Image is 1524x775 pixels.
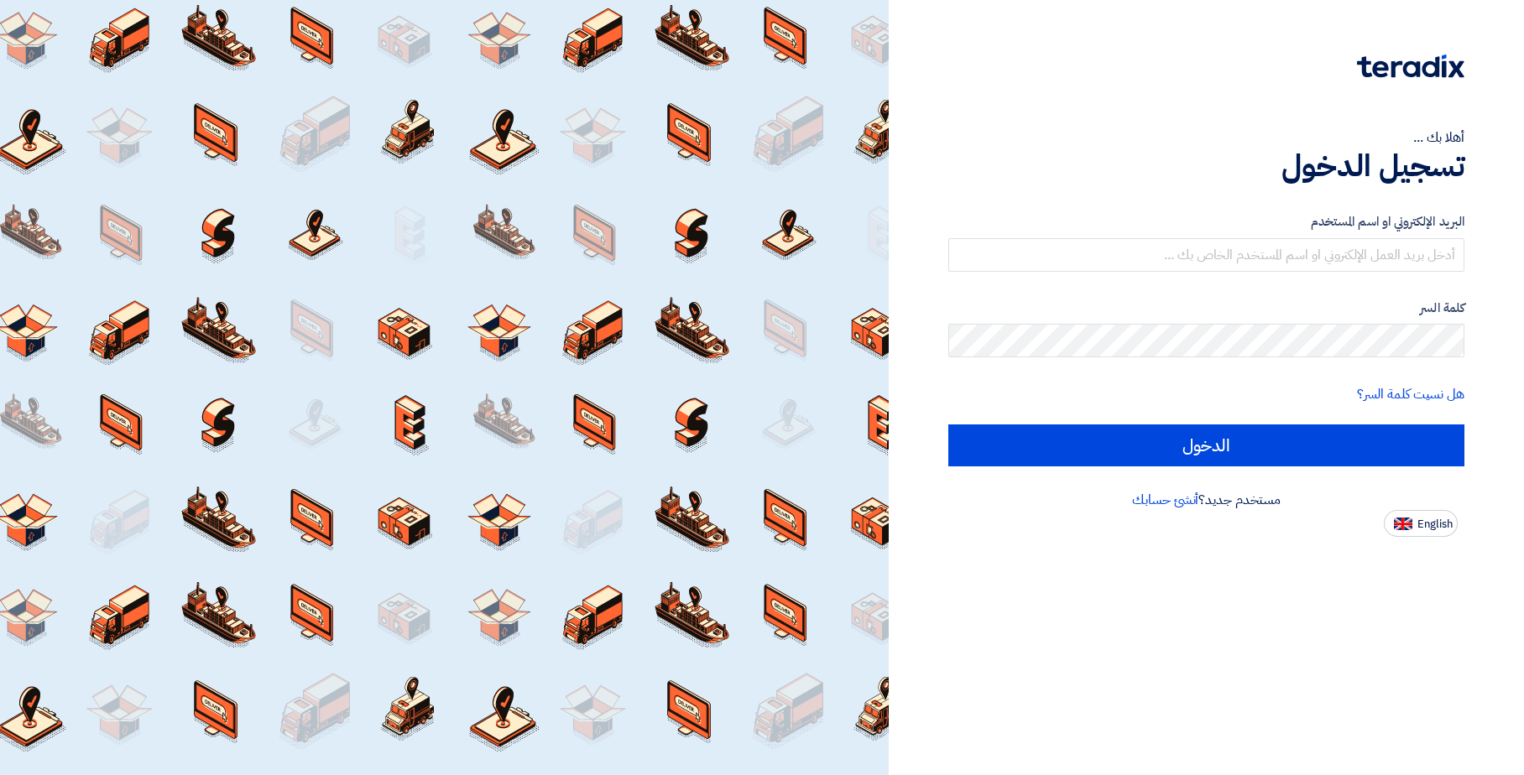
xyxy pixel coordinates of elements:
[1357,55,1464,78] img: Teradix logo
[948,424,1464,466] input: الدخول
[948,212,1464,231] label: البريد الإلكتروني او اسم المستخدم
[1417,518,1453,530] span: English
[948,490,1464,510] div: مستخدم جديد؟
[948,238,1464,272] input: أدخل بريد العمل الإلكتروني او اسم المستخدم الخاص بك ...
[1394,518,1412,530] img: en-US.png
[948,299,1464,318] label: كلمة السر
[948,148,1464,185] h1: تسجيل الدخول
[1357,384,1464,404] a: هل نسيت كلمة السر؟
[948,127,1464,148] div: أهلا بك ...
[1132,490,1198,510] a: أنشئ حسابك
[1384,510,1458,537] button: English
